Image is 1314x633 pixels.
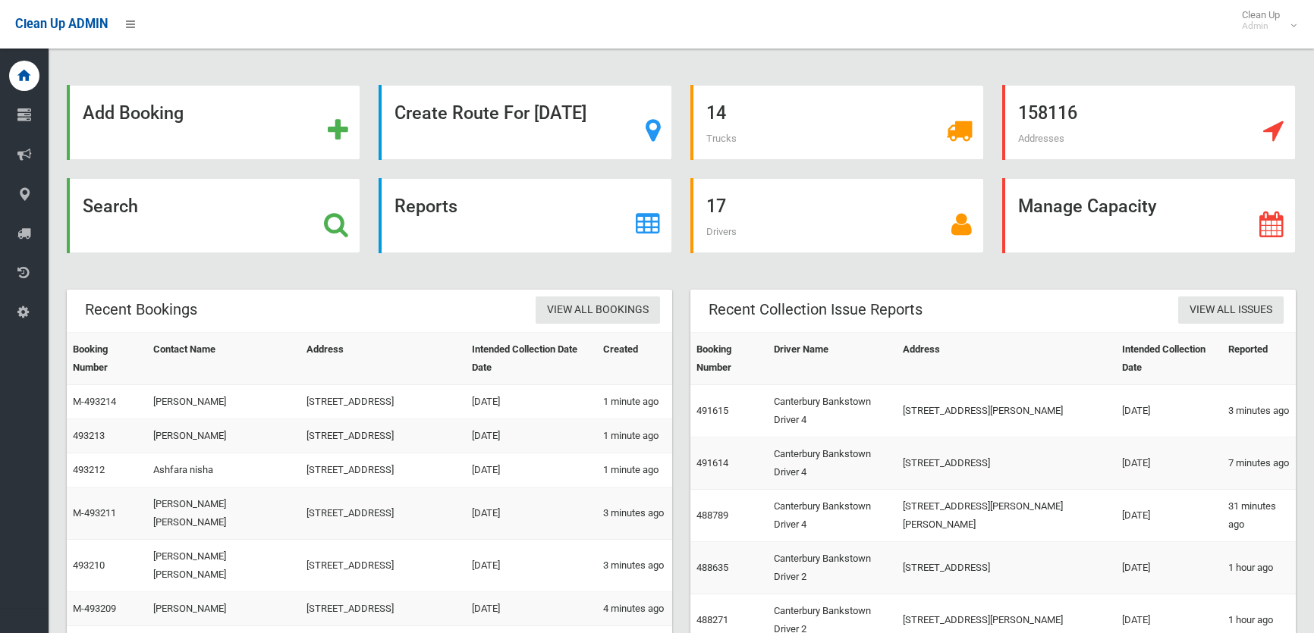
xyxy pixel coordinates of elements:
a: 491614 [696,457,728,468]
a: View All Issues [1178,296,1284,324]
strong: 14 [706,102,726,124]
td: [STREET_ADDRESS] [300,540,466,592]
td: [DATE] [466,453,597,487]
a: Create Route For [DATE] [379,85,672,160]
td: [DATE] [1116,542,1222,594]
td: [STREET_ADDRESS] [300,487,466,540]
a: Manage Capacity [1002,178,1296,253]
td: 4 minutes ago [597,592,672,626]
td: [PERSON_NAME] [PERSON_NAME] [147,540,300,592]
th: Created [597,333,672,385]
td: [DATE] [466,419,597,453]
strong: Reports [395,196,457,217]
td: Ashfara nisha [147,453,300,487]
th: Driver Name [768,333,897,385]
td: [DATE] [466,540,597,592]
td: [STREET_ADDRESS] [300,592,466,626]
a: 493212 [73,464,105,475]
a: 491615 [696,405,728,416]
td: [DATE] [1116,437,1222,490]
td: 3 minutes ago [597,540,672,592]
th: Reported [1222,333,1296,385]
a: M-493211 [73,507,116,519]
a: M-493214 [73,396,116,407]
td: 1 minute ago [597,453,672,487]
td: [DATE] [1116,490,1222,542]
td: [DATE] [466,487,597,540]
strong: Create Route For [DATE] [395,102,586,124]
span: Clean Up ADMIN [15,17,108,31]
a: Add Booking [67,85,360,160]
td: [PERSON_NAME] [147,592,300,626]
header: Recent Bookings [67,295,215,324]
td: 1 hour ago [1222,542,1296,594]
th: Booking Number [690,333,768,385]
th: Contact Name [147,333,300,385]
a: Reports [379,178,672,253]
th: Intended Collection Date Date [466,333,597,385]
span: Drivers [706,226,737,237]
strong: Manage Capacity [1018,196,1156,217]
a: 488271 [696,614,728,625]
strong: Add Booking [83,102,184,124]
td: Canterbury Bankstown Driver 2 [768,542,897,594]
td: [DATE] [1116,385,1222,437]
th: Booking Number [67,333,147,385]
strong: Search [83,196,138,217]
a: 488789 [696,509,728,521]
td: 1 minute ago [597,419,672,453]
td: 7 minutes ago [1222,437,1296,490]
span: Addresses [1018,133,1064,144]
a: M-493209 [73,603,116,614]
td: [STREET_ADDRESS] [897,437,1116,490]
td: 31 minutes ago [1222,490,1296,542]
strong: 17 [706,196,726,217]
a: 158116 Addresses [1002,85,1296,160]
a: 488635 [696,562,728,573]
a: 493210 [73,559,105,571]
td: [STREET_ADDRESS] [300,419,466,453]
header: Recent Collection Issue Reports [690,295,941,324]
td: [STREET_ADDRESS][PERSON_NAME] [897,385,1116,437]
a: 493213 [73,430,105,441]
th: Address [300,333,466,385]
strong: 158116 [1018,102,1077,124]
a: 17 Drivers [690,178,984,253]
td: [STREET_ADDRESS] [300,453,466,487]
td: 1 minute ago [597,385,672,419]
span: Trucks [706,133,737,144]
td: [DATE] [466,385,597,419]
td: [STREET_ADDRESS][PERSON_NAME][PERSON_NAME] [897,490,1116,542]
th: Intended Collection Date [1116,333,1222,385]
a: Search [67,178,360,253]
td: [PERSON_NAME] [147,385,300,419]
td: Canterbury Bankstown Driver 4 [768,490,897,542]
span: Clean Up [1234,9,1295,32]
td: [PERSON_NAME] [PERSON_NAME] [147,487,300,540]
small: Admin [1242,20,1280,32]
td: [STREET_ADDRESS] [300,385,466,419]
td: Canterbury Bankstown Driver 4 [768,437,897,490]
a: View All Bookings [536,296,660,324]
td: 3 minutes ago [597,487,672,540]
td: [STREET_ADDRESS] [897,542,1116,594]
td: [DATE] [466,592,597,626]
a: 14 Trucks [690,85,984,160]
td: 3 minutes ago [1222,385,1296,437]
th: Address [897,333,1116,385]
td: Canterbury Bankstown Driver 4 [768,385,897,437]
td: [PERSON_NAME] [147,419,300,453]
